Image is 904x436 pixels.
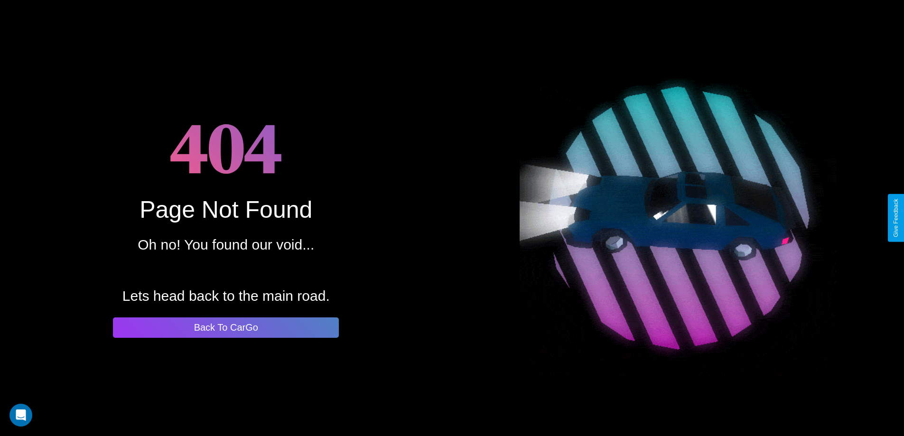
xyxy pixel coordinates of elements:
button: Back To CarGo [113,317,339,338]
div: Give Feedback [893,199,899,237]
h1: 404 [170,99,282,196]
div: Page Not Found [140,196,312,223]
p: Oh no! You found our void... Lets head back to the main road. [122,232,330,309]
img: spinning car [520,60,836,376]
div: Open Intercom Messenger [9,404,32,427]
